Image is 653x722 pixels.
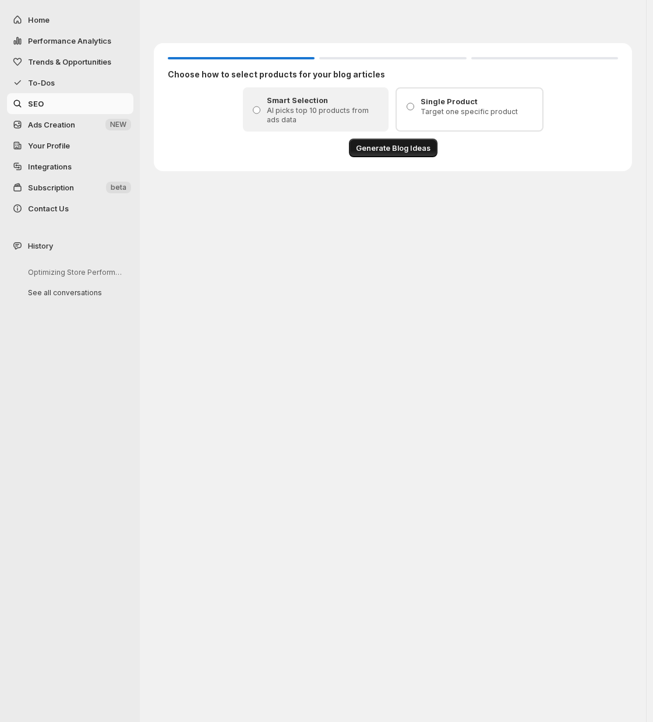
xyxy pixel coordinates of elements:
[28,78,55,87] span: To-Dos
[28,183,74,192] span: Subscription
[421,107,535,116] p: Target one specific product
[349,139,437,157] button: Generate Blog Ideas
[168,69,618,80] h3: Choose how to select products for your blog articles
[28,162,72,171] span: Integrations
[28,240,53,252] span: History
[267,94,382,106] p: Smart Selection
[28,36,111,45] span: Performance Analytics
[421,95,535,107] p: Single Product
[19,263,129,281] button: Optimizing Store Performance Analysis Steps
[28,120,75,129] span: Ads Creation
[19,284,129,302] button: See all conversations
[28,15,50,24] span: Home
[7,30,133,51] button: Performance Analytics
[7,114,133,135] button: Ads Creation
[7,72,133,93] button: To-Dos
[28,99,44,108] span: SEO
[7,135,133,156] a: Your Profile
[7,93,133,114] a: SEO
[28,204,69,213] span: Contact Us
[7,156,133,177] a: Integrations
[7,51,133,72] button: Trends & Opportunities
[111,183,126,192] span: beta
[267,106,382,125] p: AI picks top 10 products from ads data
[7,198,133,219] button: Contact Us
[356,142,430,154] span: Generate Blog Ideas
[28,57,111,66] span: Trends & Opportunities
[7,177,133,198] button: Subscription
[7,9,133,30] button: Home
[28,141,70,150] span: Your Profile
[110,120,126,129] span: NEW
